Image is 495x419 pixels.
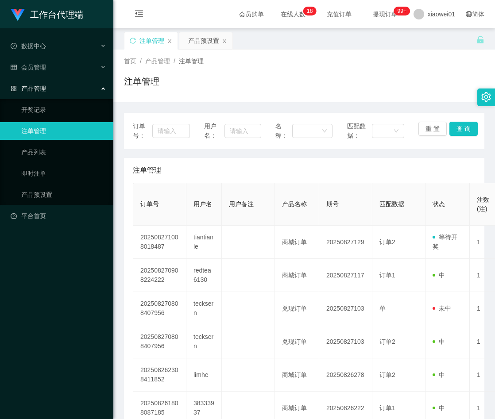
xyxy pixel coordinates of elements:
[152,124,190,138] input: 请输入
[275,292,319,325] td: 兑现订单
[433,234,457,250] span: 等待开奖
[21,101,106,119] a: 开奖记录
[133,226,186,259] td: 202508271008018487
[204,122,224,140] span: 用户名：
[222,38,227,44] i: 图标: close
[229,200,254,208] span: 用户备注
[368,11,402,17] span: 提现订单
[186,358,222,392] td: limhe
[133,358,186,392] td: 202508262308411852
[124,58,136,65] span: 首页
[133,259,186,292] td: 202508270908224222
[322,128,327,135] i: 图标: down
[11,64,17,70] i: 图标: table
[275,358,319,392] td: 商城订单
[319,259,372,292] td: 20250827117
[466,11,472,17] i: 图标: global
[481,92,491,102] i: 图标: setting
[347,122,372,140] span: 匹配数据：
[179,58,204,65] span: 注单管理
[303,7,316,15] sup: 18
[11,42,46,50] span: 数据中心
[124,75,159,88] h1: 注单管理
[186,292,222,325] td: tecksern
[139,32,164,49] div: 注单管理
[11,85,46,92] span: 产品管理
[326,200,339,208] span: 期号
[282,200,307,208] span: 产品名称
[275,122,292,140] span: 名称：
[319,292,372,325] td: 20250827103
[275,259,319,292] td: 商城订单
[11,85,17,92] i: 图标: appstore-o
[30,0,83,29] h1: 工作台代理端
[167,38,172,44] i: 图标: close
[319,325,372,358] td: 20250827103
[140,200,159,208] span: 订单号
[11,207,106,225] a: 图标: dashboard平台首页
[186,226,222,259] td: tiantianle
[21,186,106,204] a: 产品预设置
[379,371,395,378] span: 订单2
[193,200,212,208] span: 用户名
[21,143,106,161] a: 产品列表
[133,292,186,325] td: 202508270808407956
[11,9,25,21] img: logo.9652507e.png
[433,338,445,345] span: 中
[11,43,17,49] i: 图标: check-circle-o
[319,226,372,259] td: 20250827129
[449,122,478,136] button: 查 询
[476,36,484,44] i: 图标: unlock
[130,38,136,44] i: 图标: sync
[224,124,262,138] input: 请输入
[124,0,154,29] i: 图标: menu-fold
[433,272,445,279] span: 中
[433,404,445,411] span: 中
[379,338,395,345] span: 订单2
[394,128,399,135] i: 图标: down
[186,325,222,358] td: tecksern
[21,122,106,140] a: 注单管理
[433,200,445,208] span: 状态
[379,238,395,246] span: 订单2
[133,325,186,358] td: 202508270808407956
[133,122,152,140] span: 订单号：
[174,58,175,65] span: /
[186,259,222,292] td: redtea6130
[379,305,386,312] span: 单
[276,11,310,17] span: 在线人数
[140,58,142,65] span: /
[418,122,447,136] button: 重 置
[379,272,395,279] span: 订单1
[11,11,83,18] a: 工作台代理端
[11,64,46,71] span: 会员管理
[275,226,319,259] td: 商城订单
[394,7,410,15] sup: 976
[477,196,489,212] span: 注数(注)
[433,371,445,378] span: 中
[275,325,319,358] td: 兑现订单
[379,404,395,411] span: 订单1
[310,7,313,15] p: 8
[145,58,170,65] span: 产品管理
[133,165,161,176] span: 注单管理
[322,11,356,17] span: 充值订单
[319,358,372,392] td: 20250826278
[21,165,106,182] a: 即时注单
[379,200,404,208] span: 匹配数据
[433,305,451,312] span: 未中
[307,7,310,15] p: 1
[188,32,219,49] div: 产品预设置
